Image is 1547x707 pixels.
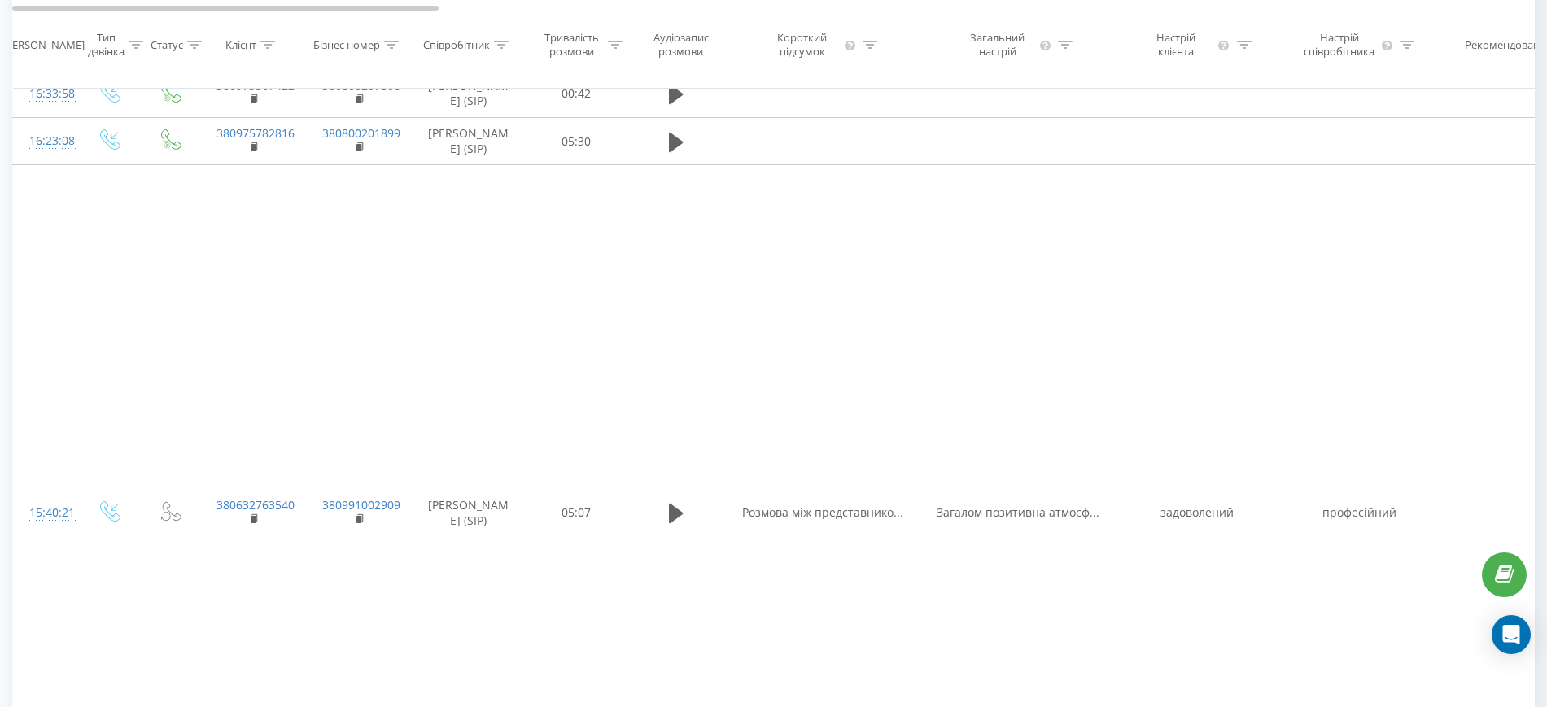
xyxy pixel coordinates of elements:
[29,497,62,529] div: 15:40:21
[937,504,1099,520] span: Загалом позитивна атмосф...
[1300,31,1379,59] div: Настрій співробітника
[88,31,125,59] div: Тип дзвінка
[216,497,295,513] a: 380632763540
[151,37,183,51] div: Статус
[423,37,490,51] div: Співробітник
[29,78,62,110] div: 16:33:58
[216,125,295,141] a: 380975782816
[763,31,841,59] div: Короткий підсумок
[526,70,627,117] td: 00:42
[2,37,85,51] div: [PERSON_NAME]
[322,125,400,141] a: 380800201899
[742,504,903,520] span: Розмова між представнико...
[412,118,526,165] td: [PERSON_NAME] (SIP)
[540,31,604,59] div: Тривалість розмови
[29,125,62,157] div: 16:23:08
[412,70,526,117] td: [PERSON_NAME] (SIP)
[526,118,627,165] td: 05:30
[1138,31,1213,59] div: Настрій клієнта
[322,497,400,513] a: 380991002909
[225,37,256,51] div: Клієнт
[959,31,1037,59] div: Загальний настрій
[313,37,380,51] div: Бізнес номер
[1492,615,1531,654] div: Open Intercom Messenger
[641,31,720,59] div: Аудіозапис розмови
